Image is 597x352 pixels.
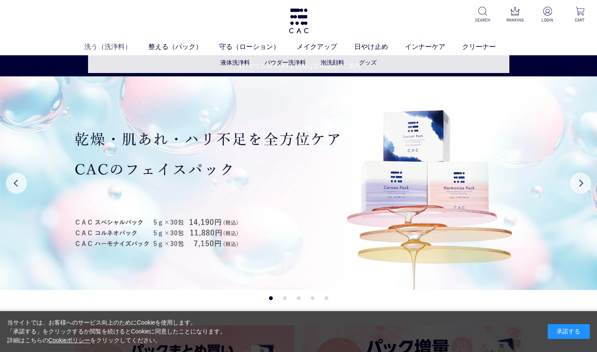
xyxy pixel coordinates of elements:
[7,318,226,345] div: 当サイトでは、お客様へのサービス向上のためにCookieを使用します。 「承諾する」をクリックするか閲覧を続けるとCookieに同意したことになります。 詳細はこちらの をクリックしてください。
[359,59,377,66] a: グッズ
[265,59,306,66] a: パウダー洗浄料
[48,337,91,344] a: Cookieポリシー
[537,7,558,23] a: LOGIN
[548,324,590,339] div: 承諾する
[570,173,591,194] button: Next
[297,296,300,300] button: 3 of 5
[354,42,405,52] a: 日やけ止め
[311,296,314,300] button: 4 of 5
[219,42,297,52] a: 守る（ローション）
[84,42,148,52] a: 洗う（洗浄料）
[324,296,328,300] button: 5 of 5
[405,42,462,52] a: インナーケア
[297,42,354,52] a: メイクアップ
[148,42,219,52] a: 整える（パック）
[462,42,513,52] a: クリーナー
[269,296,273,300] button: 1 of 5
[220,59,250,66] a: 液体洗浄料
[0,62,597,70] a: 【いつでも10％OFF】お得な定期購入のご案内
[288,8,310,33] img: logo
[283,296,286,300] button: 2 of 5
[505,17,525,23] p: RANKING
[537,17,558,23] p: LOGIN
[472,17,493,23] p: SEARCH
[570,17,590,23] p: CART
[505,7,525,23] a: RANKING
[472,7,493,23] a: SEARCH
[6,173,27,194] button: Previous
[570,7,590,23] a: CART
[321,59,344,66] a: 泡洗顔料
